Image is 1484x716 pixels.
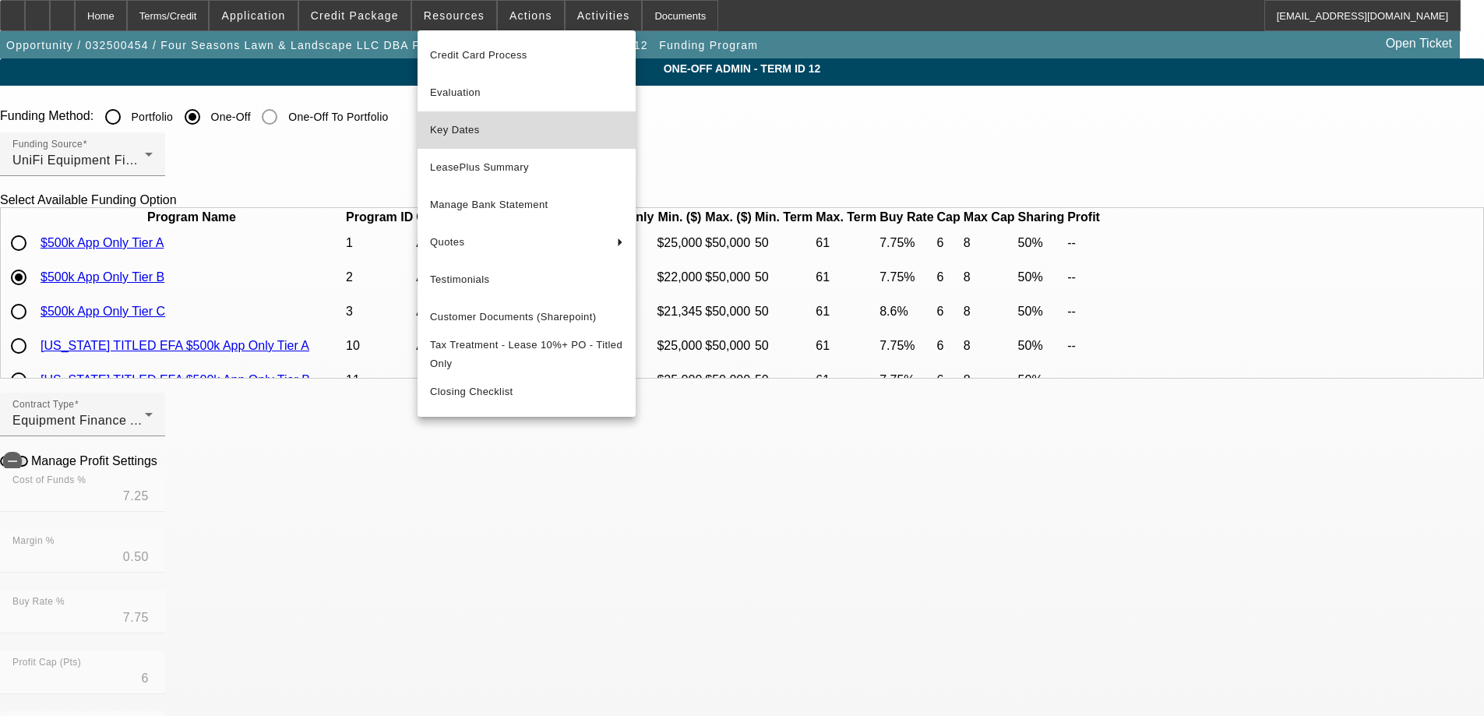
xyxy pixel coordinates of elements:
[430,270,623,289] span: Testimonials
[430,158,623,177] span: LeasePlus Summary
[430,196,623,214] span: Manage Bank Statement
[430,336,623,373] span: Tax Treatment - Lease 10%+ PO - Titled Only
[430,386,513,397] span: Closing Checklist
[430,233,605,252] span: Quotes
[430,83,623,102] span: Evaluation
[430,308,623,326] span: Customer Documents (Sharepoint)
[430,46,623,65] span: Credit Card Process
[430,121,623,139] span: Key Dates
